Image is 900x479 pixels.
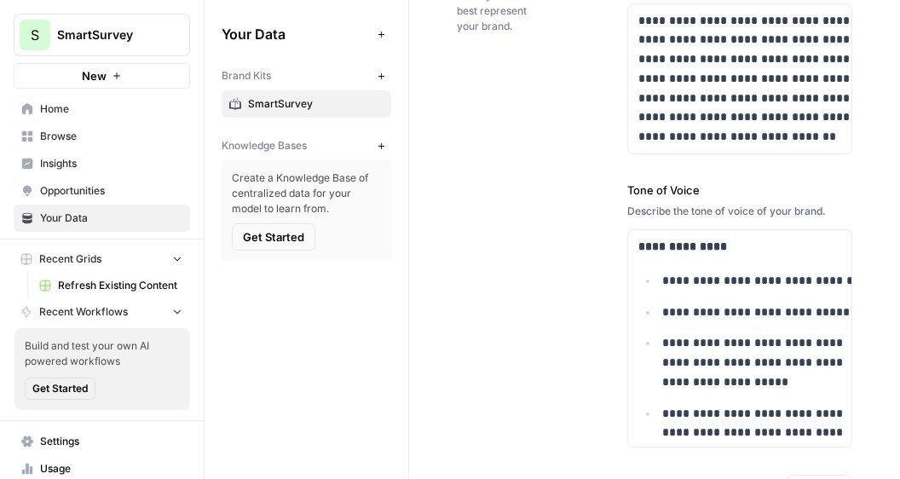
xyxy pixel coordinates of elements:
[39,304,128,320] span: Recent Workflows
[14,14,190,56] button: Workspace: SmartSurvey
[14,177,190,205] a: Opportunities
[25,378,95,400] button: Get Started
[40,434,182,449] span: Settings
[40,156,182,171] span: Insights
[40,129,182,144] span: Browse
[14,123,190,150] a: Browse
[14,299,190,325] button: Recent Workflows
[14,150,190,177] a: Insights
[222,24,371,44] span: Your Data
[58,278,182,293] span: Refresh Existing Content
[14,246,190,272] button: Recent Grids
[222,68,271,84] span: Brand Kits
[82,67,107,84] span: New
[40,461,182,476] span: Usage
[222,90,391,118] a: SmartSurvey
[627,204,852,219] div: Describe the tone of voice of your brand.
[14,428,190,455] a: Settings
[232,223,315,251] button: Get Started
[32,381,88,396] span: Get Started
[14,63,190,89] button: New
[25,338,180,369] span: Build and test your own AI powered workflows
[248,96,384,112] span: SmartSurvey
[40,211,182,226] span: Your Data
[222,138,307,153] span: Knowledge Bases
[40,101,182,117] span: Home
[39,251,101,267] span: Recent Grids
[232,170,381,216] span: Create a Knowledge Base of centralized data for your model to learn from.
[31,25,39,45] span: S
[14,205,190,232] a: Your Data
[32,272,190,299] a: Refresh Existing Content
[627,182,852,199] label: Tone of Voice
[40,183,182,199] span: Opportunities
[57,26,160,43] span: SmartSurvey
[14,95,190,123] a: Home
[243,228,304,245] span: Get Started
